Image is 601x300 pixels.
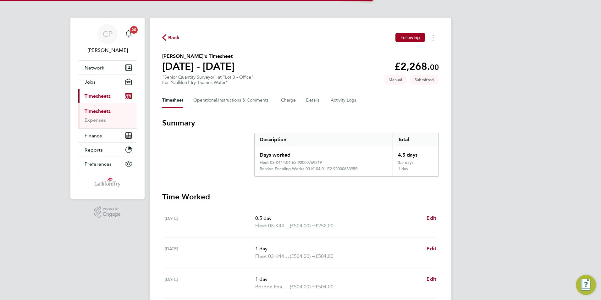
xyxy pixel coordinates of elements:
[315,284,334,290] span: £504.00
[78,157,137,171] button: Preferences
[255,245,422,253] p: 1 day
[85,133,102,139] span: Finance
[393,160,438,166] div: 3.5 days
[255,133,393,146] div: Description
[331,93,357,108] button: Activity Logs
[130,26,138,34] span: 20
[393,166,438,176] div: 1 day
[281,93,296,108] button: Charge
[260,160,322,165] div: Fleet 03-K444.04-E2 9200076921P
[255,275,422,283] p: 1 day
[427,276,436,282] span: Edit
[427,215,436,221] span: Edit
[165,275,255,291] div: [DATE]
[78,24,137,54] a: CP[PERSON_NAME]
[315,223,334,229] span: £252.00
[255,214,422,222] p: 0.5 day
[255,283,290,291] span: Bordon Enabling Works 03-K104.01-E2 9200063395P
[78,61,137,75] button: Network
[410,75,439,85] span: This timesheet is Submitted.
[427,214,436,222] a: Edit
[306,93,321,108] button: Details
[103,30,113,38] span: CP
[162,60,234,73] h1: [DATE] - [DATE]
[254,133,439,177] div: Summary
[78,103,137,128] div: Timesheets
[162,75,253,85] div: "Senior Quantity Surveyor" at "Lot 3 - Office"
[85,108,111,114] a: Timesheets
[85,161,112,167] span: Preferences
[427,275,436,283] a: Edit
[427,245,436,253] a: Edit
[193,93,271,108] button: Operational Instructions & Comments
[383,75,407,85] span: This timesheet was manually created.
[430,63,439,72] span: 00
[255,222,290,230] span: Fleet 03-K444.04-E2 9200076921P
[103,212,121,217] span: Engage
[165,214,255,230] div: [DATE]
[315,253,334,259] span: £504.00
[290,253,315,259] span: (£504.00) =
[290,284,315,290] span: (£504.00) =
[162,118,439,128] h3: Summary
[400,35,420,40] span: Following
[78,177,137,187] a: Go to home page
[162,93,183,108] button: Timesheet
[95,177,121,187] img: gallifordtry-logo-retina.png
[162,34,180,42] button: Back
[85,147,103,153] span: Reports
[395,33,425,42] button: Following
[70,18,145,199] nav: Main navigation
[103,206,121,212] span: Powered by
[78,89,137,103] button: Timesheets
[94,206,121,218] a: Powered byEngage
[427,33,439,42] button: Timesheets Menu
[85,117,106,123] a: Expenses
[85,93,111,99] span: Timesheets
[122,24,135,44] a: 20
[78,129,137,142] button: Finance
[162,53,234,60] h2: [PERSON_NAME]'s Timesheet
[78,47,137,54] span: Caroline Parkes
[85,79,96,85] span: Jobs
[394,60,439,72] app-decimal: £2,268.
[393,133,438,146] div: Total
[427,246,436,252] span: Edit
[255,146,393,160] div: Days worked
[393,146,438,160] div: 4.5 days
[78,143,137,157] button: Reports
[162,192,439,202] h3: Time Worked
[165,245,255,260] div: [DATE]
[85,65,104,71] span: Network
[576,275,596,295] button: Engage Resource Center
[168,34,180,42] span: Back
[260,166,358,171] div: Bordon Enabling Works 03-K104.01-E2 9200063395P
[290,223,315,229] span: (£504.00) =
[255,253,290,260] span: Fleet 03-K444.04-E2 9200076921P
[78,75,137,89] button: Jobs
[162,80,253,85] div: For "Galliford Try Thames Water"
